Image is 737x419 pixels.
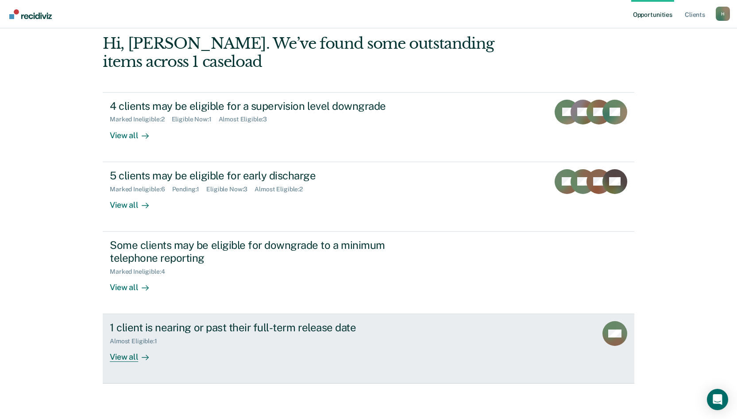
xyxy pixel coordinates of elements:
[255,186,310,193] div: Almost Eligible : 2
[172,186,207,193] div: Pending : 1
[110,321,421,334] div: 1 client is nearing or past their full-term release date
[716,7,730,21] div: H
[103,232,634,314] a: Some clients may be eligible for downgrade to a minimum telephone reportingMarked Ineligible:4Vie...
[110,186,172,193] div: Marked Ineligible : 6
[110,193,159,210] div: View all
[110,123,159,140] div: View all
[110,169,421,182] div: 5 clients may be eligible for early discharge
[716,7,730,21] button: Profile dropdown button
[110,100,421,113] div: 4 clients may be eligible for a supervision level downgrade
[103,35,528,71] div: Hi, [PERSON_NAME]. We’ve found some outstanding items across 1 caseload
[110,239,421,264] div: Some clients may be eligible for downgrade to a minimum telephone reporting
[103,162,634,232] a: 5 clients may be eligible for early dischargeMarked Ineligible:6Pending:1Eligible Now:3Almost Eli...
[110,275,159,292] div: View all
[219,116,274,123] div: Almost Eligible : 3
[110,268,172,275] div: Marked Ineligible : 4
[707,389,728,410] div: Open Intercom Messenger
[110,338,164,345] div: Almost Eligible : 1
[9,9,52,19] img: Recidiviz
[172,116,219,123] div: Eligible Now : 1
[103,314,634,384] a: 1 client is nearing or past their full-term release dateAlmost Eligible:1View all
[206,186,255,193] div: Eligible Now : 3
[110,345,159,362] div: View all
[103,92,634,162] a: 4 clients may be eligible for a supervision level downgradeMarked Ineligible:2Eligible Now:1Almos...
[110,116,171,123] div: Marked Ineligible : 2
